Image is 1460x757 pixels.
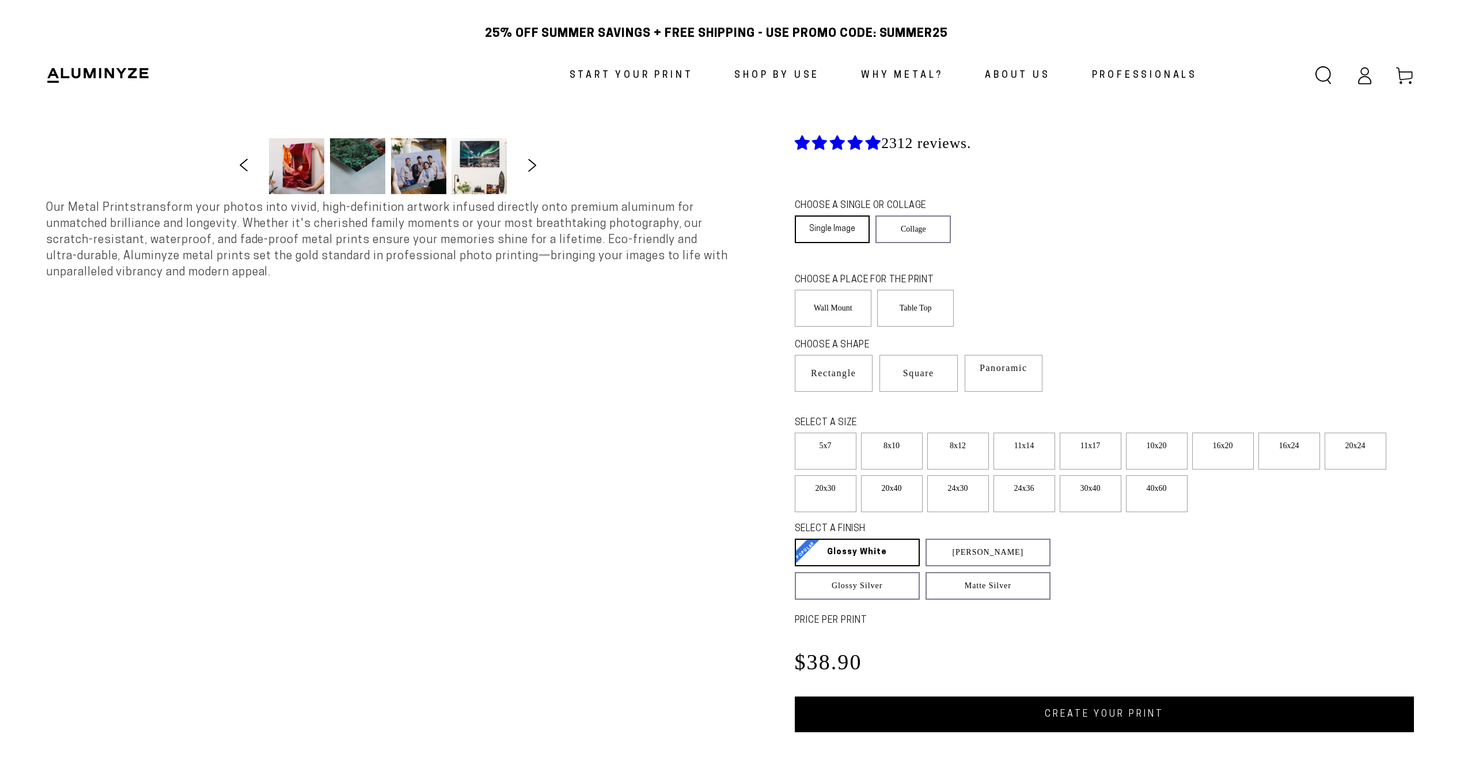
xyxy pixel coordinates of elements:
span: Rectangle [811,366,856,380]
label: 11x14 [993,433,1055,470]
media-gallery: Gallery Viewer [46,105,730,199]
label: 10x20 [1126,433,1188,470]
label: 16x24 [1258,433,1320,470]
img: Aluminyze [46,67,150,84]
label: 8x12 [927,433,989,470]
button: Load image 4 in gallery view [452,138,507,194]
a: About Us [971,59,1064,93]
label: 24x30 [927,475,989,512]
label: 20x24 [1325,433,1386,470]
a: Collage [875,215,951,243]
span: Square [903,366,934,380]
legend: CHOOSE A SINGLE OR COLLAGE [795,199,941,213]
label: Wall Mount [795,290,871,327]
legend: SELECT A FINISH [795,523,1022,536]
a: Start Your Print [556,59,707,93]
summary: Search our site [1303,55,1344,96]
legend: CHOOSE A SHAPE [795,339,946,352]
button: Load image 2 in gallery view [330,138,385,194]
label: 20x40 [861,475,923,512]
label: 8x10 [861,433,923,470]
bdi: $38.90 [795,650,862,674]
button: Load image 5 in gallery view [513,138,568,194]
span: About Us [985,70,1050,82]
span: Shop By Use [734,70,820,82]
label: Table Top [877,290,954,327]
legend: CHOOSE A PLACE FOR THE PRINT [795,274,943,287]
label: 11x17 [1060,433,1121,470]
button: Slide left [223,146,263,186]
a: Single Image [795,215,870,243]
a: Glossy Silver [795,572,920,600]
a: [PERSON_NAME] [926,539,1051,566]
a: CREATE YOUR PRINT [795,697,1415,732]
span: Start Your Print [570,70,693,82]
label: 20x30 [795,475,856,512]
button: Load image 1 in gallery view [269,138,324,194]
span: 25% off Summer Savings + Free Shipping - Use Promo Code: SUMMER25 [485,26,947,41]
a: Professionals [1078,59,1211,93]
span: Our Metal Prints transform your photos into vivid, high-definition artwork infused directly onto ... [46,202,728,278]
a: Glossy White [795,539,920,566]
span: Panoramic [980,363,1027,373]
label: 24x36 [993,475,1055,512]
label: 40x60 [1126,475,1188,512]
label: 5x7 [795,433,856,470]
a: Matte Silver [926,572,1051,600]
legend: SELECT A SIZE [795,417,1162,430]
label: 16x20 [1192,433,1254,470]
label: PRICE PER PRINT [795,614,1415,627]
label: 30x40 [1060,475,1121,512]
a: Why Metal? [847,59,957,93]
span: Why Metal? [861,70,943,82]
a: Shop By Use [720,59,833,93]
span: Professionals [1092,70,1197,82]
div: 4.85 out of 5.0 stars [795,158,1415,176]
button: Slide right [513,146,553,186]
button: Load image 3 in gallery view [391,138,446,194]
